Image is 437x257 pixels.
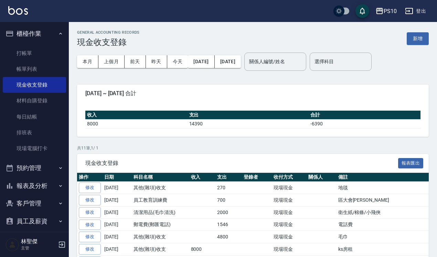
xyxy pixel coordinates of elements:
[309,111,420,120] th: 合計
[272,219,307,231] td: 現場現金
[125,55,146,68] button: 前天
[79,244,101,255] a: 修改
[167,55,188,68] button: 今天
[132,219,189,231] td: 郵電費(郵匯電話)
[407,35,429,42] a: 新增
[79,232,101,242] a: 修改
[77,30,140,35] h2: GENERAL ACCOUNTING RECORDS
[103,231,132,243] td: [DATE]
[215,182,242,194] td: 270
[3,61,66,77] a: 帳單列表
[85,119,188,128] td: 8000
[103,194,132,206] td: [DATE]
[79,220,101,230] a: 修改
[373,4,399,18] button: PS10
[3,125,66,141] a: 排班表
[3,194,66,212] button: 客戶管理
[215,194,242,206] td: 700
[132,194,189,206] td: 員工教育訓練費
[355,4,369,18] button: save
[98,55,125,68] button: 上個月
[309,119,420,128] td: -6390
[3,93,66,109] a: 材料自購登錄
[3,25,66,43] button: 櫃檯作業
[189,243,216,256] td: 8000
[215,219,242,231] td: 1546
[189,173,216,182] th: 收入
[272,173,307,182] th: 收付方式
[407,32,429,45] button: 新增
[272,231,307,243] td: 現場現金
[398,159,424,166] a: 報表匯出
[398,158,424,169] button: 報表匯出
[77,37,140,47] h3: 現金收支登錄
[188,55,214,68] button: [DATE]
[215,173,242,182] th: 支出
[188,111,309,120] th: 支出
[242,173,272,182] th: 登錄者
[77,145,429,151] p: 共 11 筆, 1 / 1
[215,206,242,219] td: 2000
[146,55,167,68] button: 昨天
[402,5,429,18] button: 登出
[215,55,241,68] button: [DATE]
[3,45,66,61] a: 打帳單
[21,245,56,251] p: 主管
[3,159,66,177] button: 預約管理
[79,207,101,218] a: 修改
[6,238,19,252] img: Person
[103,206,132,219] td: [DATE]
[3,177,66,195] button: 報表及分析
[3,109,66,125] a: 每日結帳
[3,212,66,230] button: 員工及薪資
[384,7,397,15] div: PS10
[3,141,66,156] a: 現場電腦打卡
[132,231,189,243] td: 其他(雜項)收支
[272,182,307,194] td: 現場現金
[85,90,420,97] span: [DATE] ~ [DATE] 合計
[8,6,28,15] img: Logo
[3,230,66,248] button: 商品管理
[85,111,188,120] th: 收入
[272,243,307,256] td: 現場現金
[3,77,66,93] a: 現金收支登錄
[103,219,132,231] td: [DATE]
[77,55,98,68] button: 本月
[132,243,189,256] td: 其他(雜項)收支
[103,173,132,182] th: 日期
[132,173,189,182] th: 科目名稱
[132,182,189,194] td: 其他(雜項)收支
[85,160,398,167] span: 現金收支登錄
[103,243,132,256] td: [DATE]
[77,173,103,182] th: 操作
[79,182,101,193] a: 修改
[103,182,132,194] td: [DATE]
[272,194,307,206] td: 現場現金
[307,173,337,182] th: 關係人
[215,231,242,243] td: 4800
[79,195,101,205] a: 修改
[132,206,189,219] td: 清潔用品(毛巾清洗)
[188,119,309,128] td: 14390
[272,206,307,219] td: 現場現金
[21,238,56,245] h5: 林聖傑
